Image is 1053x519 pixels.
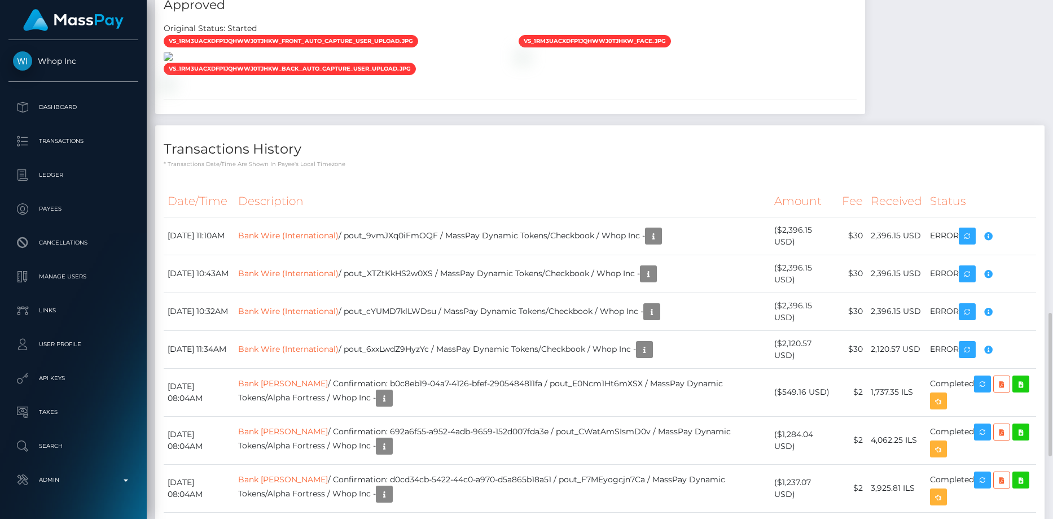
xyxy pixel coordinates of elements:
[164,52,173,61] img: vr_1RM4RNCXdfp1jQhW7MCFPtaLfile_1RM4QFCXdfp1jQhWaxw2bXEF
[234,464,770,512] td: / Confirmation: d0cd34cb-5422-44c0-a970-d5a865b18a51 / pout_F7MEyogcjn7Ca / MassPay Dynamic Token...
[8,195,138,223] a: Payees
[770,293,838,330] td: ($2,396.15 USD)
[867,186,926,217] th: Received
[238,306,339,316] a: Bank Wire (International)
[234,255,770,293] td: / pout_XTZtKkHS2w0XS / MassPay Dynamic Tokens/Checkbook / Whop Inc -
[164,80,173,89] img: vr_1RM4RNCXdfp1jQhW7MCFPtaLfile_1RM4QWCXdfp1jQhWp9AUb1vo
[8,330,138,359] a: User Profile
[838,416,867,464] td: $2
[926,217,1036,255] td: ERROR
[838,464,867,512] td: $2
[13,51,32,71] img: Whop Inc
[838,368,867,416] td: $2
[164,160,1036,168] p: * Transactions date/time are shown in payee's local timezone
[770,330,838,368] td: ($2,120.57 USD)
[13,234,134,251] p: Cancellations
[164,63,416,75] span: vs_1RM3uACXdfp1jQhWWJ0tJHkW_back_auto_capture_user_upload.jpg
[8,56,138,66] span: Whop Inc
[867,416,926,464] td: 4,062.25 ILS
[13,167,134,184] p: Ledger
[13,370,134,387] p: API Keys
[164,330,234,368] td: [DATE] 11:34AM
[164,23,257,33] h7: Original Status: Started
[8,263,138,291] a: Manage Users
[770,416,838,464] td: ($1,284.04 USD)
[164,368,234,416] td: [DATE] 08:04AM
[867,368,926,416] td: 1,737.35 ILS
[164,139,1036,159] h4: Transactions History
[8,466,138,494] a: Admin
[519,52,528,61] img: vr_1RM4RNCXdfp1jQhW7MCFPtaLfile_1RM4RHCXdfp1jQhWZPH9Lk7e
[238,230,339,241] a: Bank Wire (International)
[8,93,138,121] a: Dashboard
[238,426,328,437] a: Bank [PERSON_NAME]
[13,438,134,455] p: Search
[770,255,838,293] td: ($2,396.15 USD)
[926,368,1036,416] td: Completed
[8,296,138,325] a: Links
[8,229,138,257] a: Cancellations
[234,368,770,416] td: / Confirmation: b0c8eb19-04a7-4126-bfef-2905484811fa / pout_E0Ncm1Ht6mXSX / MassPay Dynamic Token...
[926,255,1036,293] td: ERROR
[164,255,234,293] td: [DATE] 10:43AM
[926,186,1036,217] th: Status
[838,330,867,368] td: $30
[770,217,838,255] td: ($2,396.15 USD)
[926,464,1036,512] td: Completed
[164,217,234,255] td: [DATE] 11:10AM
[770,186,838,217] th: Amount
[164,35,418,47] span: vs_1RM3uACXdfp1jQhWWJ0tJHkW_front_auto_capture_user_upload.jpg
[13,133,134,150] p: Transactions
[13,99,134,116] p: Dashboard
[164,293,234,330] td: [DATE] 10:32AM
[838,255,867,293] td: $30
[926,416,1036,464] td: Completed
[867,464,926,512] td: 3,925.81 ILS
[164,186,234,217] th: Date/Time
[838,186,867,217] th: Fee
[13,268,134,285] p: Manage Users
[867,330,926,368] td: 2,120.57 USD
[838,293,867,330] td: $30
[867,293,926,330] td: 2,396.15 USD
[238,268,339,278] a: Bank Wire (International)
[13,472,134,489] p: Admin
[926,293,1036,330] td: ERROR
[13,302,134,319] p: Links
[8,364,138,392] a: API Keys
[8,398,138,426] a: Taxes
[8,127,138,155] a: Transactions
[770,464,838,512] td: ($1,237.07 USD)
[164,464,234,512] td: [DATE] 08:04AM
[8,432,138,460] a: Search
[164,416,234,464] td: [DATE] 08:04AM
[770,368,838,416] td: ($549.16 USD)
[8,161,138,189] a: Ledger
[867,255,926,293] td: 2,396.15 USD
[867,217,926,255] td: 2,396.15 USD
[519,35,671,47] span: vs_1RM3uACXdfp1jQhWWJ0tJHkW_face.jpg
[926,330,1036,368] td: ERROR
[234,186,770,217] th: Description
[234,416,770,464] td: / Confirmation: 692a6f55-a952-4adb-9659-152d007fda3e / pout_CWatAmSIsmD0v / MassPay Dynamic Token...
[13,336,134,353] p: User Profile
[234,330,770,368] td: / pout_6xxLwdZ9HyzYc / MassPay Dynamic Tokens/Checkbook / Whop Inc -
[238,344,339,354] a: Bank Wire (International)
[238,474,328,485] a: Bank [PERSON_NAME]
[234,293,770,330] td: / pout_cYUMD7klLWDsu / MassPay Dynamic Tokens/Checkbook / Whop Inc -
[23,9,124,31] img: MassPay Logo
[238,378,328,389] a: Bank [PERSON_NAME]
[13,404,134,421] p: Taxes
[234,217,770,255] td: / pout_9vmJXq0iFmOQF / MassPay Dynamic Tokens/Checkbook / Whop Inc -
[838,217,867,255] td: $30
[13,200,134,217] p: Payees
